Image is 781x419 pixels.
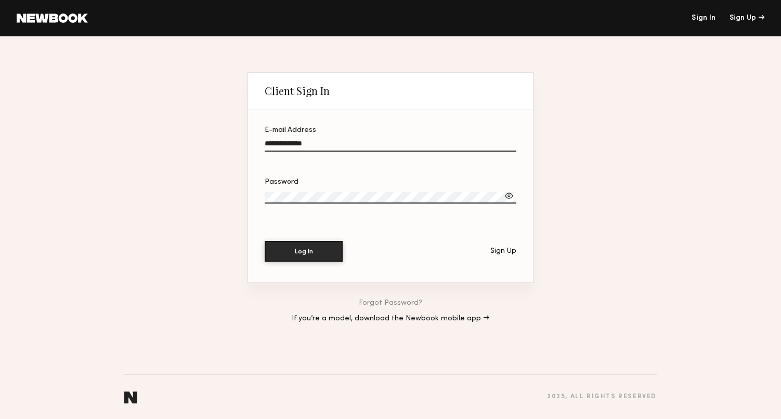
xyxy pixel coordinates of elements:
a: If you’re a model, download the Newbook mobile app → [292,315,489,322]
a: Forgot Password? [359,300,422,307]
input: Password [265,192,516,204]
div: Sign Up [490,248,516,255]
div: E-mail Address [265,127,516,134]
div: Password [265,179,516,186]
div: Client Sign In [265,85,330,97]
a: Sign In [692,15,715,22]
div: 2025 , all rights reserved [547,394,657,400]
div: Sign Up [730,15,764,22]
button: Log In [265,241,343,262]
input: E-mail Address [265,140,516,152]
